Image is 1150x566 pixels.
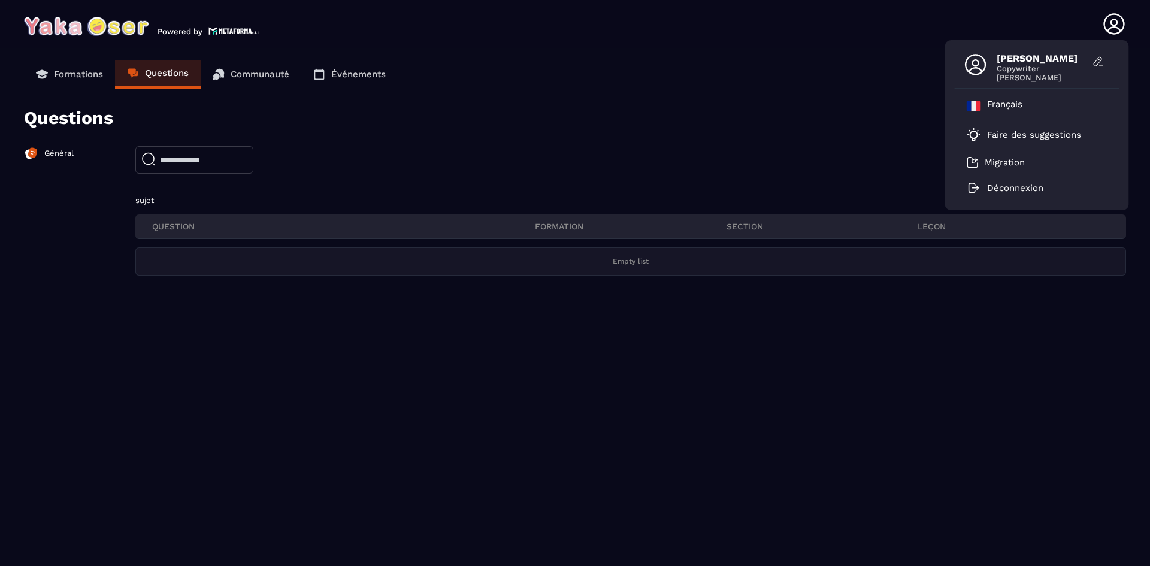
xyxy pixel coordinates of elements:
[24,60,115,89] a: Formations
[985,157,1025,168] p: Migration
[24,107,113,128] p: Questions
[24,146,38,161] img: formation-icon-active.2ea72e5a.svg
[208,26,259,36] img: logo
[987,99,1022,113] p: Français
[987,183,1043,193] p: Déconnexion
[24,17,149,36] img: logo-branding
[967,156,1025,168] a: Migration
[331,69,386,80] p: Événements
[987,129,1081,140] p: Faire des suggestions
[997,73,1087,82] span: [PERSON_NAME]
[231,69,289,80] p: Communauté
[115,60,201,89] a: Questions
[44,148,74,159] p: Général
[152,221,535,232] p: QUESTION
[301,60,398,89] a: Événements
[135,196,154,205] span: sujet
[201,60,301,89] a: Communauté
[613,257,649,266] p: Empty list
[967,128,1092,142] a: Faire des suggestions
[535,221,727,232] p: FORMATION
[54,69,103,80] p: Formations
[918,221,1109,232] p: leçon
[145,68,189,78] p: Questions
[997,64,1087,73] span: Copywriter
[158,27,202,36] p: Powered by
[727,221,918,232] p: section
[997,53,1087,64] span: [PERSON_NAME]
